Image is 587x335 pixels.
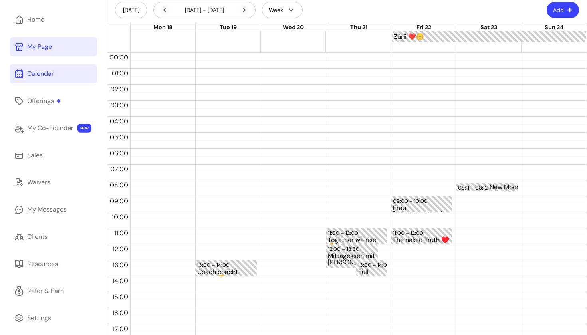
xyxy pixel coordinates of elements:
div: [DATE] - [DATE] [160,5,249,15]
div: New Moon [490,184,547,190]
div: 08:11 – 08:12New Moon [456,183,517,191]
span: 17:00 [111,325,130,333]
span: 09:00 [108,197,130,205]
div: 13:00 – 14:00 [358,261,393,269]
span: 14:00 [110,277,130,285]
span: Thu 21 [350,24,367,31]
a: My Co-Founder NEW [10,119,97,138]
span: Sun 24 [545,24,563,31]
div: 12:00 – 13:30Mittagessen mit [PERSON_NAME] [326,244,378,268]
div: Calendar [27,69,54,79]
div: 13:00 – 14:00 [197,261,232,269]
div: 11:00 – 12:00 [393,229,425,237]
span: 12:00 [111,245,130,253]
button: Mon 18 [153,23,173,32]
div: 11:00 – 12:00Together we rise ❤️‍🔥 [326,228,387,244]
div: Full Moon Fireside [358,269,385,276]
a: Calendar [10,64,97,83]
span: 15:00 [110,293,130,301]
div: 13:00 – 14:00Coach coacht Coach 🤓 [195,260,256,276]
a: Offerings [10,91,97,111]
div: 09:00 – 10:00Frau [PERSON_NAME] Arzttermin [391,196,452,212]
div: Settings [27,313,51,323]
a: Home [10,10,97,29]
div: Home [27,15,44,24]
button: Sat 23 [480,23,498,32]
span: 16:00 [110,309,130,317]
div: 09:00 – 10:00 [393,197,430,205]
div: Clients [27,232,48,242]
div: 11:00 – 12:00 [328,229,360,237]
div: Refer & Earn [27,286,64,296]
span: 08:00 [108,181,130,189]
span: 07:00 [108,165,130,173]
div: Zürii ❤️☺️ [394,32,584,42]
span: Fri 22 [416,24,431,31]
button: Week [262,2,303,18]
a: My Messages [10,200,97,219]
button: Thu 21 [350,23,367,32]
span: 05:00 [108,133,130,141]
span: 04:00 [108,117,130,125]
span: 06:00 [108,149,130,157]
button: Wed 20 [283,23,304,32]
span: Tue 19 [220,24,237,31]
a: Resources [10,254,97,274]
span: 13:00 [111,261,130,269]
a: Refer & Earn [10,281,97,301]
button: [DATE] [115,2,147,18]
div: My Messages [27,205,67,214]
span: 01:00 [110,69,130,77]
span: 10:00 [110,213,130,221]
a: Clients [10,227,97,246]
div: 11:00 – 12:00The naked Truth ♥️ [391,228,452,244]
div: Waivers [27,178,50,187]
div: Coach coacht Coach 🤓 [197,269,254,276]
div: Sales [27,151,43,160]
div: The naked Truth ♥️ [393,237,450,244]
div: 13:00 – 14:00Full Moon Fireside [356,260,387,276]
span: 02:00 [108,85,130,93]
div: Resources [27,259,58,269]
button: Fri 22 [416,23,431,32]
div: Frau [PERSON_NAME] Arzttermin [393,205,450,212]
div: 12:00 – 13:30 [328,245,361,253]
div: 08:11 – 08:12 [458,184,490,192]
span: 00:00 [107,53,130,61]
div: Mittagessen mit [PERSON_NAME] [328,253,376,268]
span: Mon 18 [153,24,173,31]
a: Waivers [10,173,97,192]
span: Wed 20 [283,24,304,31]
a: Sales [10,146,97,165]
div: My Page [27,42,52,52]
div: Together we rise ❤️‍🔥 [328,237,385,244]
span: NEW [77,124,91,133]
a: Settings [10,309,97,328]
span: Sat 23 [480,24,498,31]
button: Tue 19 [220,23,237,32]
span: 03:00 [108,101,130,109]
div: My Co-Founder [27,123,73,133]
span: 11:00 [112,229,130,237]
button: Add [547,2,579,18]
div: Offerings [27,96,60,106]
a: My Page [10,37,97,56]
button: Sun 24 [545,23,563,32]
